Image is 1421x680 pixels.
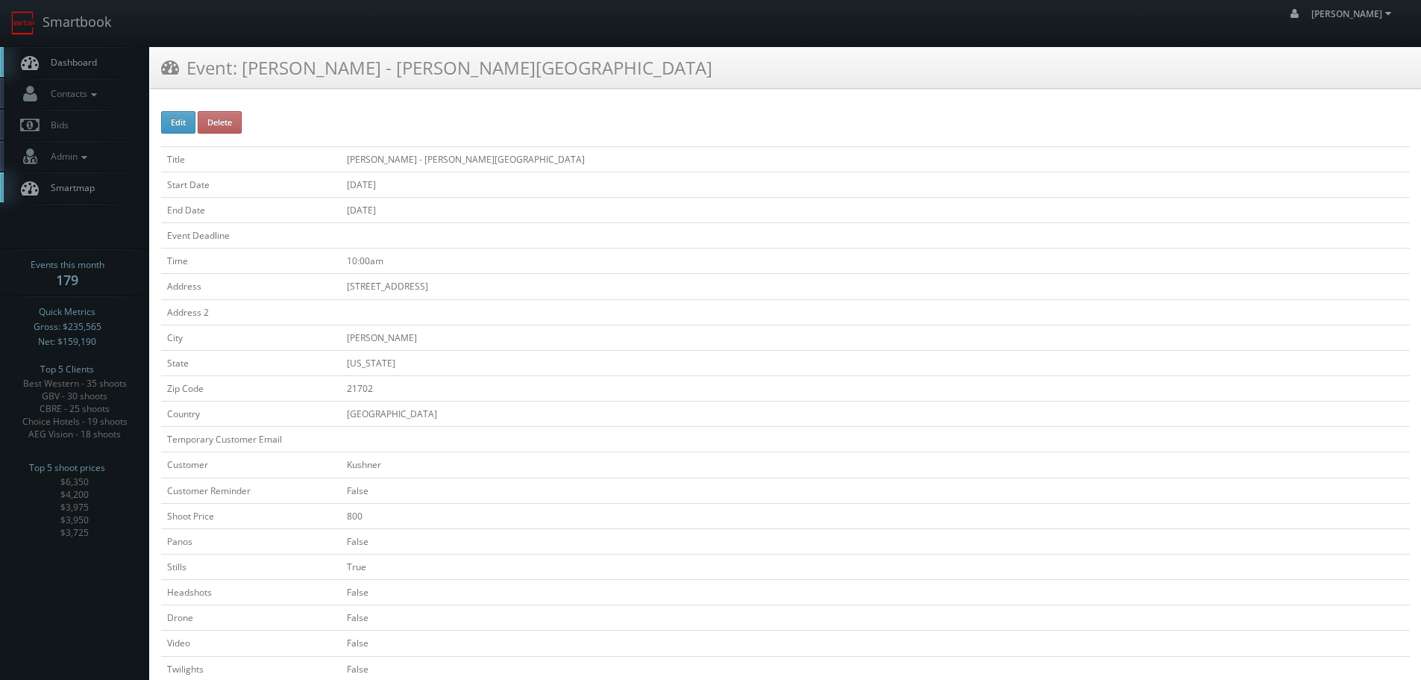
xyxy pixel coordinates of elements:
td: [US_STATE] [341,350,1410,375]
td: Country [161,402,341,427]
td: Event Deadline [161,223,341,249]
td: [PERSON_NAME] [341,325,1410,350]
span: Smartmap [43,181,95,194]
span: Contacts [43,87,101,100]
td: False [341,528,1410,554]
td: Title [161,146,341,172]
td: Temporary Customer Email [161,427,341,452]
td: City [161,325,341,350]
td: 800 [341,503,1410,528]
td: Panos [161,528,341,554]
td: [STREET_ADDRESS] [341,274,1410,299]
span: Net: $159,190 [38,334,96,349]
span: Bids [43,119,69,131]
td: Time [161,249,341,274]
td: 21702 [341,375,1410,401]
td: Headshots [161,580,341,605]
td: Customer [161,452,341,478]
button: Edit [161,111,195,134]
td: False [341,631,1410,656]
td: True [341,554,1410,579]
td: Customer Reminder [161,478,341,503]
td: False [341,605,1410,631]
strong: 179 [56,271,78,289]
h3: Event: [PERSON_NAME] - [PERSON_NAME][GEOGRAPHIC_DATA] [161,54,712,81]
td: [DATE] [341,172,1410,197]
span: Quick Metrics [39,305,95,319]
td: Shoot Price [161,503,341,528]
td: 10:00am [341,249,1410,274]
span: Events this month [31,258,104,272]
img: smartbook-logo.png [11,11,35,35]
td: Start Date [161,172,341,197]
span: Top 5 Clients [40,362,94,377]
td: End Date [161,197,341,222]
button: Delete [198,111,242,134]
td: [GEOGRAPHIC_DATA] [341,402,1410,427]
td: [DATE] [341,197,1410,222]
td: State [161,350,341,375]
td: Address [161,274,341,299]
td: False [341,580,1410,605]
span: Gross: $235,565 [34,319,101,334]
td: Address 2 [161,299,341,325]
td: [PERSON_NAME] - [PERSON_NAME][GEOGRAPHIC_DATA] [341,146,1410,172]
span: Top 5 shoot prices [29,461,105,475]
td: False [341,478,1410,503]
span: Dashboard [43,56,97,69]
td: Drone [161,605,341,631]
td: Stills [161,554,341,579]
td: Kushner [341,452,1410,478]
span: Admin [43,150,91,163]
span: [PERSON_NAME] [1311,7,1396,20]
td: Zip Code [161,375,341,401]
td: Video [161,631,341,656]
